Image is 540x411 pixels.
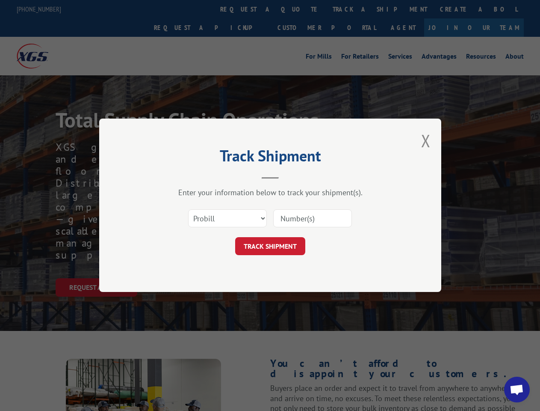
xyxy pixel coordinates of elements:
[142,188,398,198] div: Enter your information below to track your shipment(s).
[421,129,431,152] button: Close modal
[273,210,352,228] input: Number(s)
[235,238,305,256] button: TRACK SHIPMENT
[142,150,398,166] h2: Track Shipment
[504,377,530,402] a: Open chat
